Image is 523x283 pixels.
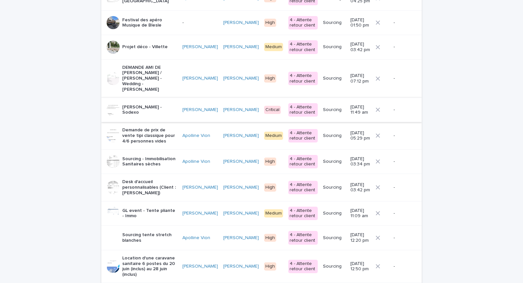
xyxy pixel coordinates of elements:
div: High [264,183,276,192]
div: 4 - Attente retour client [288,181,318,195]
p: - [394,133,411,139]
p: [DATE] 12:50 pm [350,261,370,272]
p: [DATE] 12:20 pm [350,232,370,243]
p: - [394,76,411,81]
div: High [264,234,276,242]
p: Demande de prix de vente tipi classique pour 4/6 personnes vides [122,127,177,144]
p: Sourcing [323,20,346,26]
p: [DATE] 03:34 pm [350,156,370,167]
p: Desk d'accueil personnalisables (Client : [PERSON_NAME]) [122,179,177,196]
div: 4 - Attente retour client [288,40,318,54]
p: - [394,44,411,50]
a: [PERSON_NAME] [223,44,259,50]
div: 4 - Attente retour client [288,72,318,85]
p: Sourcing [323,211,346,216]
p: Sourcing tente stretch blanches [122,232,177,243]
a: [PERSON_NAME] [182,107,218,113]
div: 4 - Attente retour client [288,103,318,117]
tr: GL event - Tente pliante - Immo[PERSON_NAME] [PERSON_NAME] Medium4 - Attente retour clientSourcin... [101,201,422,226]
div: Critical [264,106,281,114]
p: [DATE] 07:12 pm [350,73,370,84]
p: [DATE] 05:29 pm [350,130,370,141]
p: Sourcing [323,235,346,241]
p: DEMANDE AMI DE [PERSON_NAME] / [PERSON_NAME] - Wedding - [PERSON_NAME] [122,65,177,92]
div: Medium [264,43,283,51]
a: [PERSON_NAME] [182,44,218,50]
a: [PERSON_NAME] [223,76,259,81]
div: Medium [264,209,283,217]
p: Sourcing [323,76,346,81]
a: [PERSON_NAME] [223,185,259,190]
div: 4 - Attente retour client [288,231,318,245]
a: [PERSON_NAME] [223,235,259,241]
a: Apolline Vion [182,159,210,164]
div: High [264,19,276,27]
p: [PERSON_NAME] - Sodexo [122,104,177,116]
a: Apolline Vion [182,133,210,139]
p: Sourcing [323,185,346,190]
tr: Demande de prix de vente tipi classique pour 4/6 personnes videsApolline Vion [PERSON_NAME] Mediu... [101,122,422,149]
p: Sourcing [323,133,346,139]
p: - [394,211,411,216]
a: [PERSON_NAME] [223,159,259,164]
p: [DATE] 11:09 am [350,208,370,219]
tr: DEMANDE AMI DE [PERSON_NAME] / [PERSON_NAME] - Wedding - [PERSON_NAME][PERSON_NAME] [PERSON_NAME]... [101,59,422,98]
p: Location d'une caravane sanitaire 6 postes du 20 juin (inclus) au 28 juin (inclus) [122,255,177,277]
p: Projet déco - Villette [122,44,168,50]
a: [PERSON_NAME] [182,211,218,216]
a: [PERSON_NAME] [223,211,259,216]
div: 4 - Attente retour client [288,260,318,274]
p: Sourcing [323,44,346,50]
p: [DATE] 11:49 am [350,104,370,116]
tr: Projet déco - Villette[PERSON_NAME] [PERSON_NAME] Medium4 - Attente retour clientSourcing[DATE] 0... [101,35,422,60]
div: 4 - Attente retour client [288,207,318,220]
a: [PERSON_NAME] [182,264,218,269]
p: Sourcing [323,264,346,269]
div: 4 - Attente retour client [288,16,318,30]
div: 4 - Attente retour client [288,129,318,143]
div: Medium [264,132,283,140]
p: Sourcing - Immobilisation Sanitaires sèches [122,156,177,167]
p: - [394,159,411,164]
div: 4 - Attente retour client [288,155,318,169]
a: [PERSON_NAME] [223,20,259,26]
div: High [264,158,276,166]
tr: [PERSON_NAME] - Sodexo[PERSON_NAME] [PERSON_NAME] Critical4 - Attente retour clientSourcing[DATE]... [101,98,422,122]
p: [DATE] 01:50 pm [350,17,370,28]
p: GL event - Tente pliante - Immo [122,208,177,219]
a: [PERSON_NAME] [223,264,259,269]
a: [PERSON_NAME] [223,133,259,139]
tr: Desk d'accueil personnalisables (Client : [PERSON_NAME])[PERSON_NAME] [PERSON_NAME] High4 - Atten... [101,174,422,201]
p: Festival des apéro Musique de Blesle [122,17,177,28]
tr: Sourcing - Immobilisation Sanitaires sèchesApolline Vion [PERSON_NAME] High4 - Attente retour cli... [101,149,422,174]
div: High [264,74,276,83]
a: [PERSON_NAME] [223,107,259,113]
p: - [394,20,411,26]
a: Apolline Vion [182,235,210,241]
p: - [394,107,411,113]
tr: Location d'une caravane sanitaire 6 postes du 20 juin (inclus) au 28 juin (inclus)[PERSON_NAME] [... [101,250,422,283]
tr: Festival des apéro Musique de Blesle-[PERSON_NAME] High4 - Attente retour clientSourcing[DATE] 01... [101,10,422,35]
p: - [182,20,218,26]
p: - [394,264,411,269]
p: - [394,235,411,241]
a: [PERSON_NAME] [182,185,218,190]
tr: Sourcing tente stretch blanchesApolline Vion [PERSON_NAME] High4 - Attente retour clientSourcing[... [101,226,422,250]
p: [DATE] 03:42 pm [350,42,370,53]
p: [DATE] 03:42 pm [350,182,370,193]
p: Sourcing [323,107,346,113]
a: [PERSON_NAME] [182,76,218,81]
div: High [264,262,276,271]
p: Sourcing [323,159,346,164]
p: - [394,185,411,190]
